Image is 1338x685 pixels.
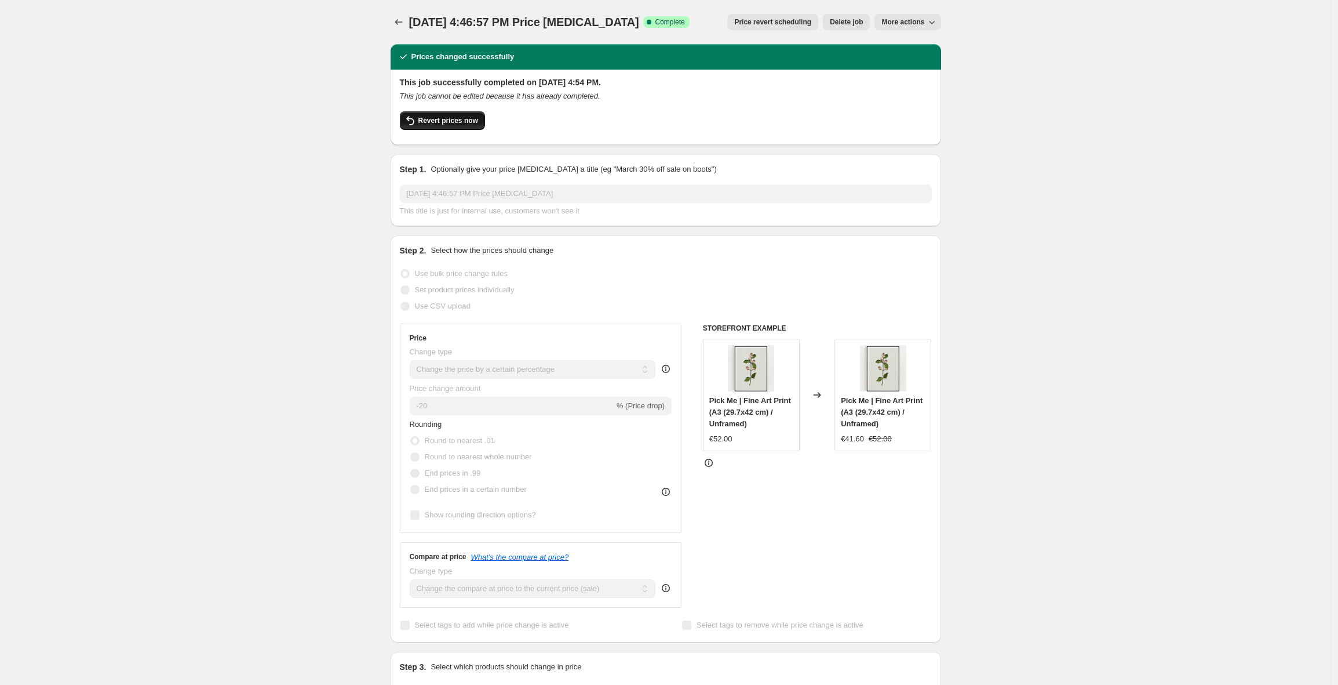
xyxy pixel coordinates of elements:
[409,16,639,28] span: [DATE] 4:46:57 PM Price [MEDICAL_DATA]
[431,164,716,175] p: Optionally give your price [MEDICAL_DATA] a title (eg "March 30% off sale on boots")
[860,345,906,392] img: pick_me_framed_80x.jpg
[410,567,453,575] span: Change type
[431,661,581,673] p: Select which products should change in price
[400,111,485,130] button: Revert prices now
[400,184,932,203] input: 30% off holiday sale
[425,469,481,477] span: End prices in .99
[425,436,495,445] span: Round to nearest .01
[425,510,536,519] span: Show rounding direction options?
[415,621,569,629] span: Select tags to add while price change is active
[410,334,426,343] h3: Price
[415,285,515,294] span: Set product prices individually
[617,401,665,410] span: % (Price drop)
[660,363,672,375] div: help
[697,621,863,629] span: Select tags to remove while price change is active
[400,77,932,88] h2: This job successfully completed on [DATE] 4:54 PM.
[410,397,614,415] input: -15
[869,433,892,445] strike: €52.00
[400,92,600,100] i: This job cannot be edited because it has already completed.
[841,396,923,428] span: Pick Me | Fine Art Print (A3 (29.7x42 cm) / Unframed)
[410,420,442,429] span: Rounding
[881,17,924,27] span: More actions
[471,553,569,561] button: What's the compare at price?
[703,324,932,333] h6: STOREFRONT EXAMPLE
[400,245,426,256] h2: Step 2.
[734,17,811,27] span: Price revert scheduling
[841,433,864,445] div: €41.60
[400,206,579,215] span: This title is just for internal use, customers won't see it
[660,582,672,594] div: help
[728,345,774,392] img: pick_me_framed_80x.jpg
[418,116,478,125] span: Revert prices now
[709,396,791,428] span: Pick Me | Fine Art Print (A3 (29.7x42 cm) / Unframed)
[410,552,466,561] h3: Compare at price
[400,164,426,175] h2: Step 1.
[415,302,471,310] span: Use CSV upload
[411,51,515,63] h2: Prices changed successfully
[425,452,532,461] span: Round to nearest whole number
[425,485,527,494] span: End prices in a certain number
[415,269,508,278] span: Use bulk price change rules
[410,347,453,356] span: Change type
[823,14,870,30] button: Delete job
[400,661,426,673] h2: Step 3.
[391,14,407,30] button: Price change jobs
[727,14,818,30] button: Price revert scheduling
[874,14,940,30] button: More actions
[830,17,863,27] span: Delete job
[410,384,481,393] span: Price change amount
[431,245,553,256] p: Select how the prices should change
[655,17,684,27] span: Complete
[709,433,732,445] div: €52.00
